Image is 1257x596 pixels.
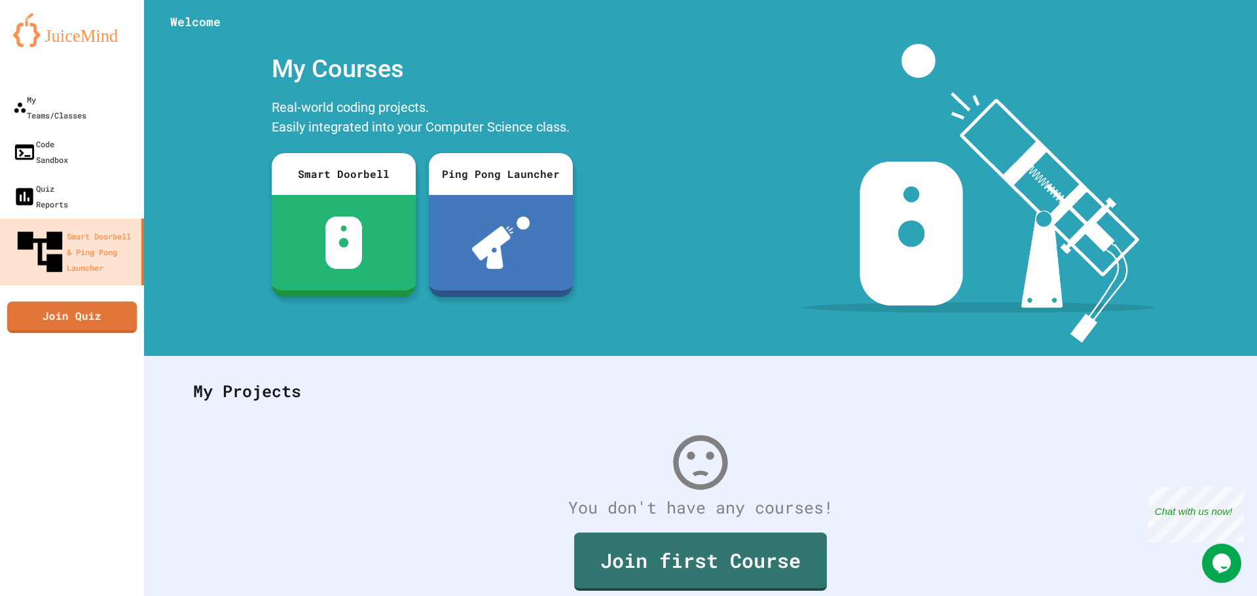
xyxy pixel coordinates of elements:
[574,533,827,591] a: Join first Course
[13,136,68,167] div: Code Sandbox
[13,181,68,212] div: Quiz Reports
[180,495,1221,520] div: You don't have any courses!
[472,217,530,269] img: ppl-with-ball.png
[7,301,137,332] a: Join Quiz
[325,217,363,269] img: sdb-white.svg
[1202,544,1244,583] iframe: chat widget
[272,153,416,195] div: Smart Doorbell
[265,44,579,94] div: My Courses
[1148,487,1244,542] iframe: chat widget
[265,94,579,143] div: Real-world coding projects. Easily integrated into your Computer Science class.
[13,13,131,47] img: logo-orange.svg
[13,225,136,279] div: Smart Doorbell & Ping Pong Launcher
[803,44,1154,343] img: banner-image-my-projects.png
[180,366,1221,417] div: My Projects
[429,153,573,195] div: Ping Pong Launcher
[13,92,86,123] div: My Teams/Classes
